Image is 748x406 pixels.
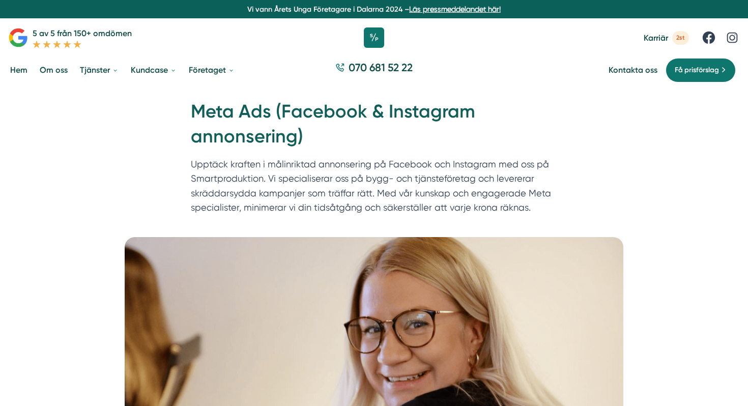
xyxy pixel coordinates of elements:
span: Karriär [644,33,668,43]
p: 5 av 5 från 150+ omdömen [33,27,132,40]
a: Få prisförslag [666,58,736,82]
span: Få prisförslag [675,65,719,76]
p: Vi vann Årets Unga Företagare i Dalarna 2024 – [4,4,744,14]
p: Upptäck kraften i målinriktad annonsering på Facebook och Instagram med oss på Smartproduktion. V... [191,157,557,220]
a: Läs pressmeddelandet här! [409,5,501,13]
a: Om oss [38,57,70,83]
a: Kontakta oss [609,65,657,75]
a: Hem [8,57,30,83]
span: 2st [672,31,689,45]
span: 070 681 52 22 [349,60,413,75]
h1: Meta Ads (Facebook & Instagram annonsering) [191,99,557,157]
a: Tjänster [78,57,121,83]
a: Kundcase [129,57,179,83]
a: Företaget [187,57,237,83]
a: Karriär 2st [644,31,689,45]
a: 070 681 52 22 [331,60,417,80]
